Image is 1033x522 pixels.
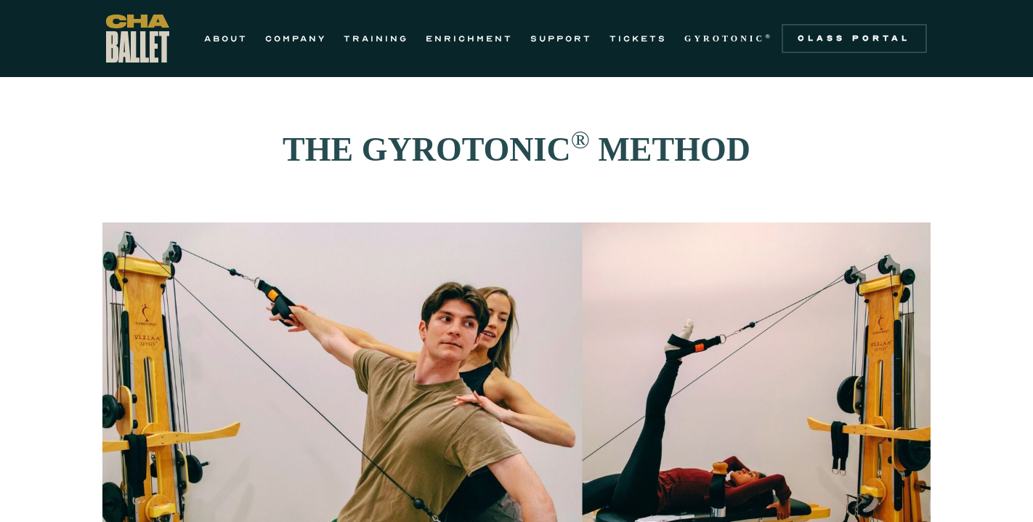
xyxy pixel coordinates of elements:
a: GYROTONIC® [684,30,773,47]
a: ABOUT [204,30,248,47]
a: TICKETS [609,30,667,47]
strong: METHOD [598,131,750,168]
div: Class Portal [790,33,918,44]
a: Class Portal [782,24,927,53]
sup: ® [571,126,590,153]
strong: GYROTONIC [684,33,765,44]
sup: ® [765,33,773,40]
a: home [106,15,169,63]
a: SUPPORT [530,30,592,47]
a: COMPANY [265,30,326,47]
a: TRAINING [344,30,408,47]
a: ENRICHMENT [426,30,513,47]
strong: THE GYROTONIC [283,131,571,168]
